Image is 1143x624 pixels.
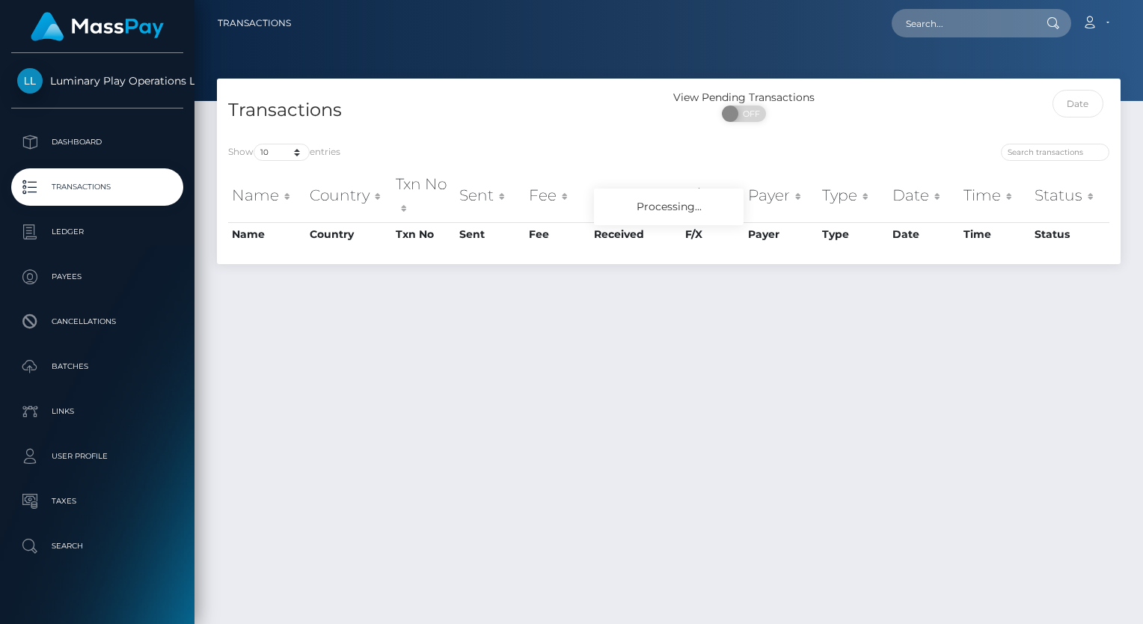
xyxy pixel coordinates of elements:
th: Country [306,222,392,246]
th: Txn No [392,169,456,222]
th: Status [1031,169,1109,222]
a: Links [11,393,183,430]
th: Fee [525,169,590,222]
th: Status [1031,222,1109,246]
th: Received [590,169,681,222]
p: Taxes [17,490,177,513]
img: Luminary Play Operations Limited [17,68,43,94]
a: Ledger [11,213,183,251]
th: Fee [525,222,590,246]
a: Taxes [11,483,183,520]
a: Dashboard [11,123,183,161]
th: Received [590,222,681,246]
th: Payer [744,222,818,246]
th: Type [818,222,889,246]
th: Txn No [392,222,456,246]
a: Transactions [11,168,183,206]
p: User Profile [17,445,177,468]
div: View Pending Transactions [669,90,819,105]
th: Time [960,169,1032,222]
span: Luminary Play Operations Limited [11,74,183,88]
a: Transactions [218,7,291,39]
div: Processing... [594,189,744,225]
img: MassPay Logo [31,12,164,41]
th: Payer [744,169,818,222]
th: Date [889,169,960,222]
p: Payees [17,266,177,288]
p: Batches [17,355,177,378]
p: Dashboard [17,131,177,153]
p: Transactions [17,176,177,198]
th: Name [228,169,306,222]
th: Name [228,222,306,246]
a: Search [11,527,183,565]
a: Batches [11,348,183,385]
select: Showentries [254,144,310,161]
th: F/X [681,169,744,222]
span: OFF [730,105,767,122]
label: Show entries [228,144,340,161]
th: Country [306,169,392,222]
p: Links [17,400,177,423]
input: Date filter [1052,90,1103,117]
input: Search... [892,9,1032,37]
th: Time [960,222,1032,246]
th: Sent [456,169,525,222]
p: Search [17,535,177,557]
th: Date [889,222,960,246]
p: Cancellations [17,311,177,333]
h4: Transactions [228,97,658,123]
a: Cancellations [11,303,183,340]
p: Ledger [17,221,177,243]
a: User Profile [11,438,183,475]
th: F/X [681,222,744,246]
a: Payees [11,258,183,296]
th: Sent [456,222,525,246]
th: Type [818,169,889,222]
input: Search transactions [1001,144,1109,161]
